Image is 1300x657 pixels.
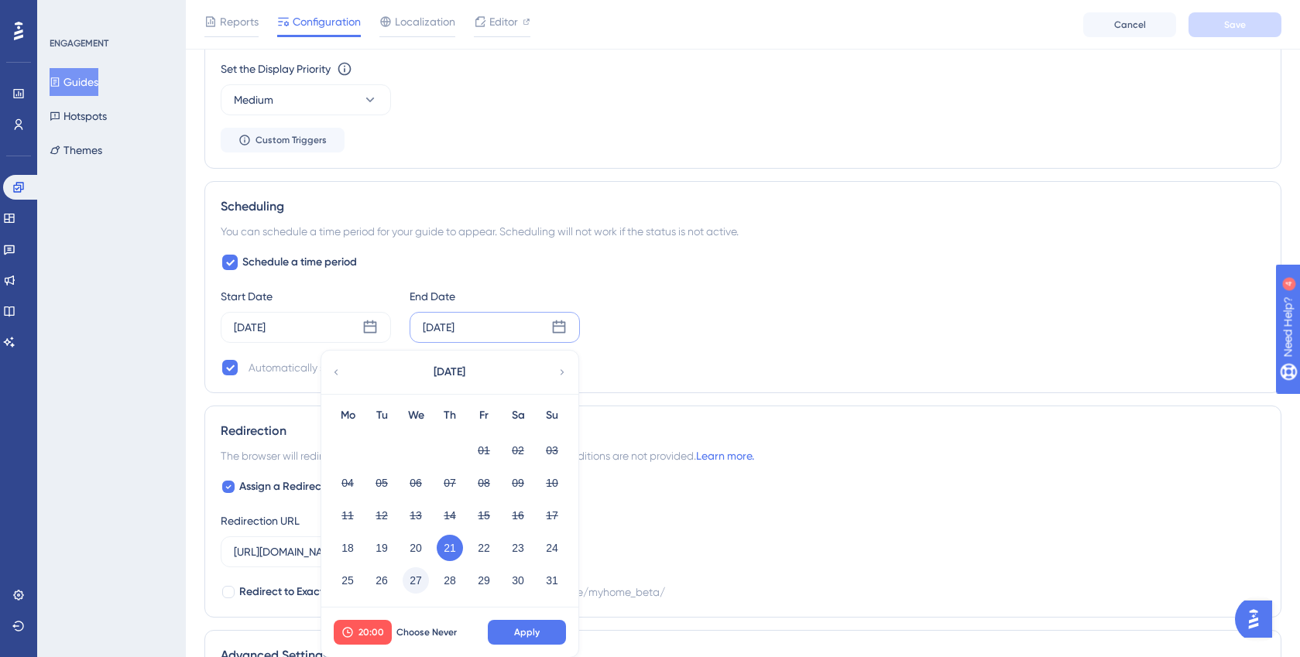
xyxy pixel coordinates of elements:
button: 27 [403,567,429,594]
div: Set the Display Priority [221,60,331,78]
span: Need Help? [36,4,97,22]
button: 06 [403,470,429,496]
button: 04 [334,470,361,496]
button: 14 [437,502,463,529]
span: Cancel [1114,19,1146,31]
span: Reports [220,12,259,31]
div: Redirection URL [221,512,300,530]
div: Fr [467,406,501,425]
button: 26 [369,567,395,594]
span: Assign a Redirection URL [239,477,362,496]
div: Tu [365,406,399,425]
button: 12 [369,502,395,529]
span: Apply [514,626,540,638]
span: Schedule a time period [242,253,357,272]
div: Scheduling [221,197,1265,216]
button: 02 [505,437,531,464]
button: 11 [334,502,361,529]
span: Medium [234,91,273,109]
span: Redirect to Exact URL [239,583,345,601]
input: https://www.example.com/ [234,543,483,560]
div: You can schedule a time period for your guide to appear. Scheduling will not work if the status i... [221,222,1265,241]
button: 05 [369,470,395,496]
button: 21 [437,535,463,561]
button: Cancel [1083,12,1176,37]
button: 03 [539,437,565,464]
div: 4 [108,8,112,20]
div: End Date [410,287,580,306]
button: 16 [505,502,531,529]
button: 31 [539,567,565,594]
span: Configuration [293,12,361,31]
button: Choose Never [392,620,461,645]
iframe: UserGuiding AI Assistant Launcher [1235,596,1281,642]
button: Medium [221,84,391,115]
div: Su [535,406,569,425]
div: [DATE] [423,318,454,337]
span: The browser will redirect to the “Redirection URL” when the Targeting Conditions are not provided. [221,447,754,465]
div: We [399,406,433,425]
div: Sa [501,406,535,425]
span: Choose Never [396,626,457,638]
button: 29 [471,567,497,594]
div: Mo [331,406,365,425]
button: 13 [403,502,429,529]
div: Automatically set as “Inactive” when the scheduled period is over. [249,358,568,377]
button: Hotspots [50,102,107,130]
button: 22 [471,535,497,561]
button: 25 [334,567,361,594]
button: 08 [471,470,497,496]
button: 17 [539,502,565,529]
span: [DATE] [434,363,465,382]
span: 20:00 [358,626,384,638]
button: 09 [505,470,531,496]
a: Learn more. [696,450,754,462]
button: [DATE] [372,357,527,388]
button: 15 [471,502,497,529]
button: Save [1189,12,1281,37]
div: Start Date [221,287,391,306]
button: 19 [369,535,395,561]
span: Editor [489,12,518,31]
span: Localization [395,12,455,31]
div: [DATE] [234,318,266,337]
button: 20:00 [334,620,392,645]
button: 20 [403,535,429,561]
button: 07 [437,470,463,496]
button: Guides [50,68,98,96]
button: 24 [539,535,565,561]
button: 28 [437,567,463,594]
div: ENGAGEMENT [50,37,108,50]
button: 10 [539,470,565,496]
button: 23 [505,535,531,561]
button: 18 [334,535,361,561]
button: 01 [471,437,497,464]
button: 30 [505,567,531,594]
div: Th [433,406,467,425]
button: Themes [50,136,102,164]
button: Apply [488,620,566,645]
span: Custom Triggers [256,134,327,146]
button: Custom Triggers [221,128,345,152]
span: Save [1224,19,1246,31]
div: Redirection [221,422,1265,440]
